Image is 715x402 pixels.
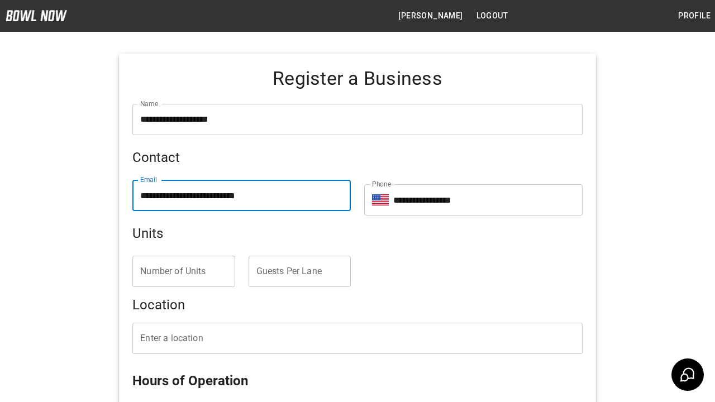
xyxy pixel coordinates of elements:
h5: Location [132,296,582,314]
h5: Units [132,224,582,242]
button: Select country [372,192,389,208]
button: Profile [674,6,715,26]
label: Phone [372,179,391,189]
img: logo [6,10,67,21]
button: [PERSON_NAME] [394,6,467,26]
button: Logout [472,6,512,26]
h5: Hours of Operation [132,372,582,390]
h5: Contact [132,149,582,166]
h4: Register a Business [132,67,582,90]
